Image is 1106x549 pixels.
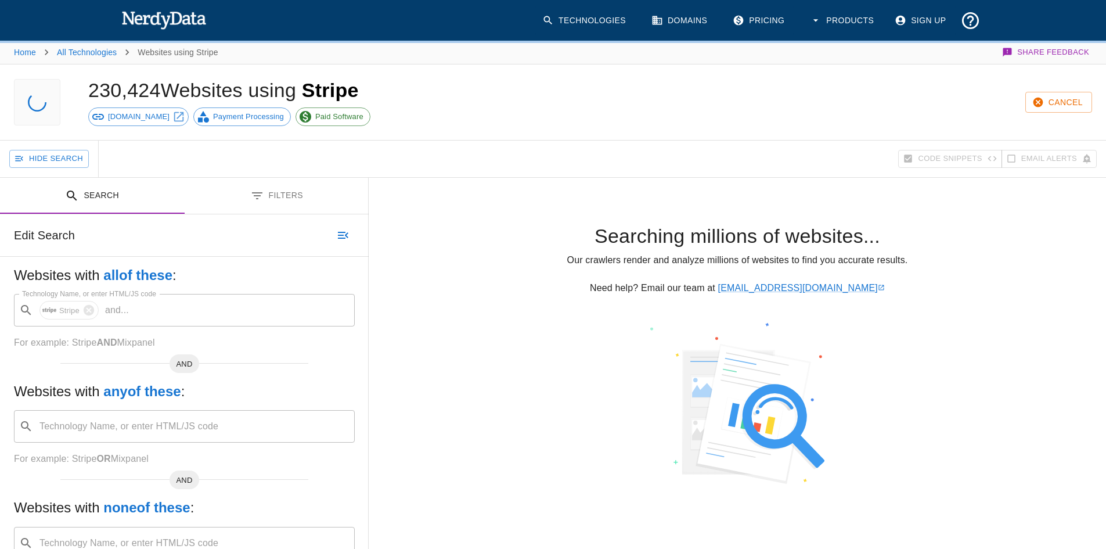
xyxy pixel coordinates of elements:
[644,6,716,35] a: Domains
[302,79,359,101] span: Stripe
[121,8,207,31] img: NerdyData.com
[103,383,181,399] b: any of these
[718,283,885,293] a: [EMAIL_ADDRESS][DOMAIN_NAME]
[14,266,355,285] h5: Websites with :
[726,6,794,35] a: Pricing
[387,253,1087,295] p: Our crawlers render and analyze millions of websites to find you accurate results. Need help? Ema...
[535,6,635,35] a: Technologies
[88,79,359,101] h1: 230,424 Websites using
[14,48,36,57] a: Home
[170,358,200,370] span: AND
[22,289,156,299] label: Technology Name, or enter HTML/JS code
[185,178,369,214] button: Filters
[207,111,290,123] span: Payment Processing
[956,6,985,35] button: Support and Documentation
[102,111,176,123] span: [DOMAIN_NAME]
[57,48,117,57] a: All Technologies
[96,454,110,464] b: OR
[9,150,89,168] button: Hide Search
[14,382,355,401] h5: Websites with :
[14,336,355,350] p: For example: Stripe Mixpanel
[888,6,955,35] a: Sign Up
[14,498,355,517] h5: Websites with :
[193,107,291,126] a: Payment Processing
[138,46,218,58] p: Websites using Stripe
[103,267,172,283] b: all of these
[170,475,200,486] span: AND
[387,224,1087,249] h4: Searching millions of websites...
[1000,41,1092,64] button: Share Feedback
[88,107,189,126] a: [DOMAIN_NAME]
[14,41,218,64] nav: breadcrumb
[96,338,117,347] b: AND
[103,500,190,515] b: none of these
[100,303,134,317] p: and ...
[309,111,370,123] span: Paid Software
[803,6,883,35] button: Products
[14,452,355,466] p: For example: Stripe Mixpanel
[1025,92,1092,113] button: Cancel
[14,226,75,245] h6: Edit Search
